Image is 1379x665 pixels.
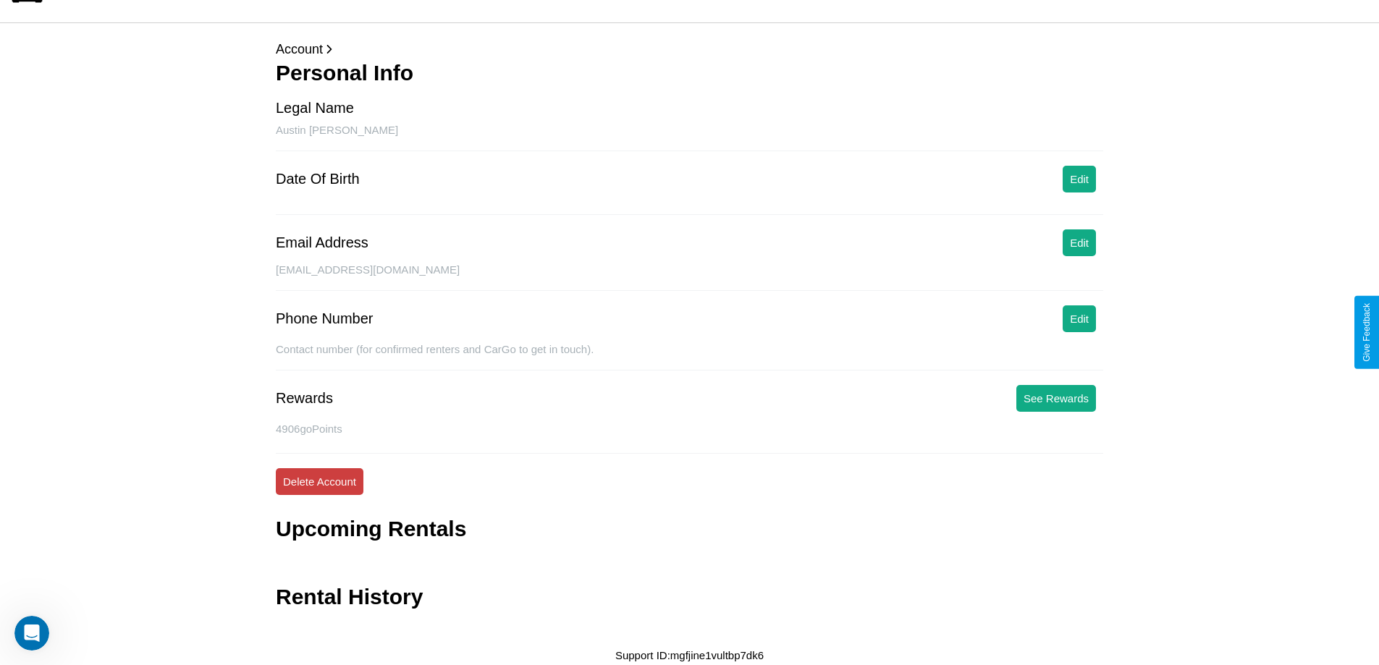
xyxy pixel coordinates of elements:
[276,517,466,541] h3: Upcoming Rentals
[276,234,368,251] div: Email Address
[276,61,1103,85] h3: Personal Info
[615,645,764,665] p: Support ID: mgfjine1vultbp7dk6
[1362,303,1372,362] div: Give Feedback
[276,585,423,609] h3: Rental History
[276,310,374,327] div: Phone Number
[1063,229,1096,256] button: Edit
[1063,166,1096,192] button: Edit
[276,171,360,187] div: Date Of Birth
[1063,305,1096,332] button: Edit
[1016,385,1096,412] button: See Rewards
[276,124,1103,151] div: Austin [PERSON_NAME]
[276,419,1103,439] p: 4906 goPoints
[276,468,363,495] button: Delete Account
[276,390,333,407] div: Rewards
[14,616,49,651] iframe: Intercom live chat
[276,38,1103,61] p: Account
[276,100,354,117] div: Legal Name
[276,343,1103,370] div: Contact number (for confirmed renters and CarGo to get in touch).
[276,263,1103,291] div: [EMAIL_ADDRESS][DOMAIN_NAME]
